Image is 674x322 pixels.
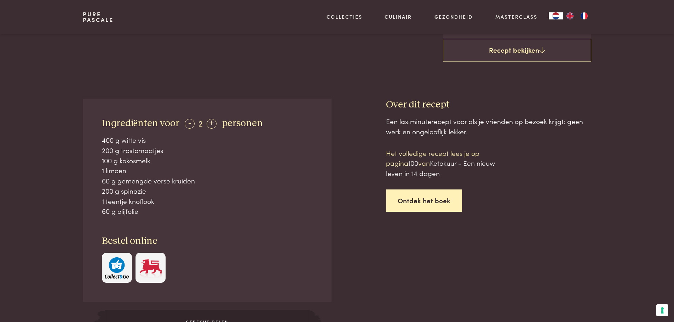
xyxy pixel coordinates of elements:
div: 400 g witte vis [102,135,313,145]
a: Gezondheid [434,13,473,21]
a: Ontdek het boek [386,189,462,212]
div: 60 g olijfolie [102,206,313,216]
span: 100 [408,158,418,168]
ul: Language list [563,12,591,19]
div: + [207,119,217,129]
a: EN [563,12,577,19]
div: 100 g kokosmelk [102,156,313,166]
span: personen [222,118,263,128]
div: Een lastminuterecept voor als je vrienden op bezoek krijgt: geen werk en ongelooflijk lekker. [386,116,591,136]
span: 2 [198,117,203,129]
img: c308188babc36a3a401bcb5cb7e020f4d5ab42f7cacd8327e500463a43eeb86c.svg [105,257,129,279]
a: PurePascale [83,11,114,23]
button: Uw voorkeuren voor toestemming voor trackingtechnologieën [656,304,668,316]
span: Ingrediënten voor [102,118,179,128]
img: Delhaize [139,257,163,279]
h3: Bestel online [102,235,313,247]
div: 60 g gemengde verse kruiden [102,176,313,186]
span: Ketokuur - Een nieuw leven in 14 dagen [386,158,495,178]
a: Collecties [327,13,362,21]
h3: Over dit recept [386,99,591,111]
a: NL [549,12,563,19]
p: Het volledige recept lees je op pagina van [386,148,506,178]
a: Masterclass [495,13,537,21]
div: 1 limoen [102,165,313,176]
div: - [185,119,195,129]
a: Culinair [385,13,412,21]
aside: Language selected: Nederlands [549,12,591,19]
div: 200 g trostomaatjes [102,145,313,156]
div: Language [549,12,563,19]
div: 1 teentje knoflook [102,196,313,206]
a: Recept bekijken [443,39,591,62]
div: 200 g spinazie [102,186,313,196]
a: FR [577,12,591,19]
